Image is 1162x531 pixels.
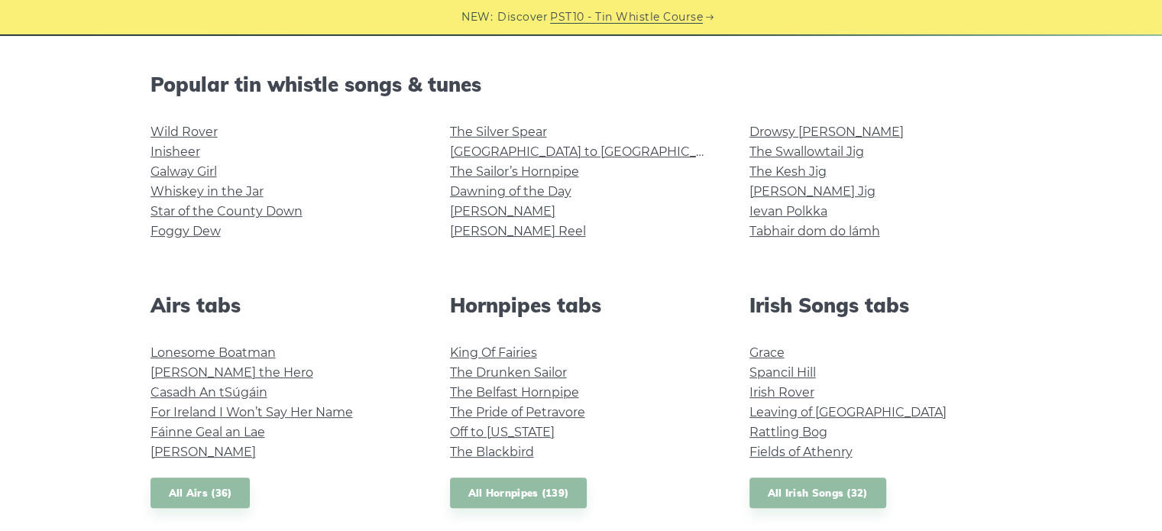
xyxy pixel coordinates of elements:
[450,204,555,219] a: [PERSON_NAME]
[749,405,947,419] a: Leaving of [GEOGRAPHIC_DATA]
[450,345,537,360] a: King Of Fairies
[151,345,276,360] a: Lonesome Boatman
[450,365,567,380] a: The Drunken Sailor
[151,144,200,159] a: Inisheer
[151,365,313,380] a: [PERSON_NAME] the Hero
[749,385,814,400] a: Irish Rover
[749,365,816,380] a: Spancil Hill
[450,385,579,400] a: The Belfast Hornpipe
[151,224,221,238] a: Foggy Dew
[749,144,864,159] a: The Swallowtail Jig
[450,478,587,509] a: All Hornpipes (139)
[450,445,534,459] a: The Blackbird
[450,184,571,199] a: Dawning of the Day
[151,385,267,400] a: Casadh An tSúgáin
[749,425,827,439] a: Rattling Bog
[450,125,547,139] a: The Silver Spear
[151,164,217,179] a: Galway Girl
[749,125,904,139] a: Drowsy [PERSON_NAME]
[151,405,353,419] a: For Ireland I Won’t Say Her Name
[550,8,703,26] a: PST10 - Tin Whistle Course
[749,224,880,238] a: Tabhair dom do lámh
[450,405,585,419] a: The Pride of Petravore
[749,445,853,459] a: Fields of Athenry
[749,293,1012,317] h2: Irish Songs tabs
[749,164,827,179] a: The Kesh Jig
[151,293,413,317] h2: Airs tabs
[151,478,251,509] a: All Airs (36)
[151,125,218,139] a: Wild Rover
[450,425,555,439] a: Off to [US_STATE]
[151,204,303,219] a: Star of the County Down
[749,204,827,219] a: Ievan Polkka
[749,184,876,199] a: [PERSON_NAME] Jig
[151,445,256,459] a: [PERSON_NAME]
[461,8,493,26] span: NEW:
[497,8,548,26] span: Discover
[450,144,732,159] a: [GEOGRAPHIC_DATA] to [GEOGRAPHIC_DATA]
[151,184,264,199] a: Whiskey in the Jar
[749,478,886,509] a: All Irish Songs (32)
[450,293,713,317] h2: Hornpipes tabs
[151,425,265,439] a: Fáinne Geal an Lae
[151,73,1012,96] h2: Popular tin whistle songs & tunes
[450,224,586,238] a: [PERSON_NAME] Reel
[450,164,579,179] a: The Sailor’s Hornpipe
[749,345,785,360] a: Grace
